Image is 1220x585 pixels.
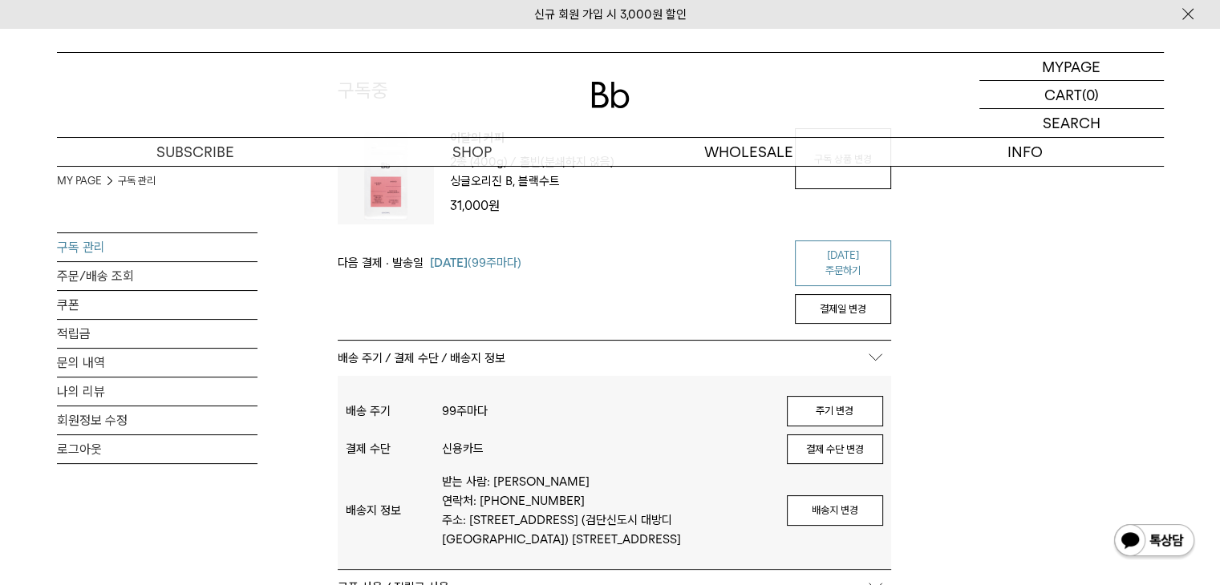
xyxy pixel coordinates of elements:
img: 상품이미지 [338,128,434,224]
button: 결제 수단 변경 [787,434,883,465]
a: 문의 내역 [57,349,257,377]
span: 원 [488,198,500,213]
p: 연락처: [PHONE_NUMBER] [442,491,771,510]
a: SUBSCRIBE [57,138,334,166]
div: 배송 주기 [346,404,442,418]
a: 로그아웃 [57,435,257,463]
a: 주문/배송 조회 [57,262,257,290]
p: 신용카드 [442,439,771,458]
a: MYPAGE [979,53,1164,81]
a: 구독 상품 변경 [795,128,891,189]
button: 배송지 변경 [787,495,883,526]
img: 로고 [591,82,630,108]
a: 구독 관리 [57,233,257,261]
button: 주기 변경 [787,396,883,426]
a: SHOP [334,138,610,166]
a: 구독 관리 [118,173,156,189]
p: 주소: [STREET_ADDRESS] (검단신도시 대방디[GEOGRAPHIC_DATA]) [STREET_ADDRESS] [442,510,771,549]
span: 2종 (400g) / [450,155,517,169]
span: 다음 결제 · 발송일 [338,253,424,272]
a: 적립금 [57,320,257,348]
p: 싱글오리진 B, 블랙수트 [450,171,560,191]
p: 31,000 [450,196,779,216]
div: 결제 수단 [346,442,442,456]
a: 쿠폰 [57,291,257,319]
p: MYPAGE [1042,53,1100,80]
p: SEARCH [1043,109,1100,137]
p: 99주마다 [442,401,771,421]
p: WHOLESALE [610,138,887,166]
a: [DATE] 주문하기 [795,240,891,286]
p: 배송 주기 / 결제 수단 / 배송지 정보 [338,341,891,376]
div: 배송지 정보 [346,503,442,518]
a: MY PAGE [57,173,102,189]
img: 카카오톡 채널 1:1 채팅 버튼 [1113,522,1196,561]
p: INFO [887,138,1164,166]
a: 나의 리뷰 [57,377,257,405]
p: (0) [1082,81,1099,108]
a: 신규 회원 가입 시 3,000원 할인 [534,7,687,22]
span: [DATE] [430,256,468,270]
a: CART (0) [979,81,1164,109]
button: 결제일 변경 [795,294,891,325]
span: (99주마다) [430,253,521,272]
p: CART [1044,81,1082,108]
a: 회원정보 수정 [57,406,257,434]
p: 받는 사람: [PERSON_NAME] [442,472,771,491]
